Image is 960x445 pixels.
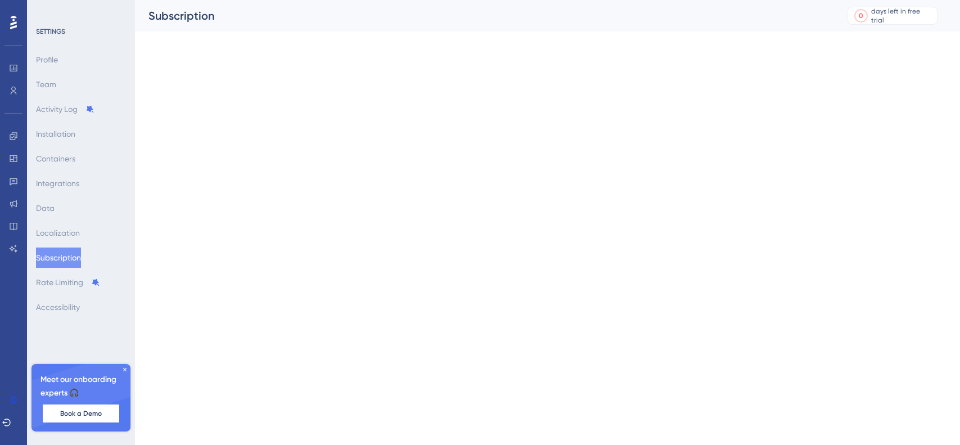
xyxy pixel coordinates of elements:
button: Localization [36,223,80,243]
div: SETTINGS [36,27,127,36]
button: Containers [36,149,75,169]
button: Book a Demo [43,404,119,422]
button: Subscription [36,248,81,268]
button: Team [36,74,56,95]
button: Profile [36,50,58,70]
button: Accessibility [36,297,80,317]
span: Book a Demo [60,409,102,418]
span: Meet our onboarding experts 🎧 [40,373,121,400]
button: Activity Log [36,99,94,119]
div: 0 [859,11,863,20]
button: Rate Limiting [36,272,100,293]
button: Integrations [36,173,79,194]
button: Data [36,198,55,218]
button: Installation [36,124,75,144]
div: days left in free trial [871,7,934,25]
div: Subscription [148,8,819,24]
